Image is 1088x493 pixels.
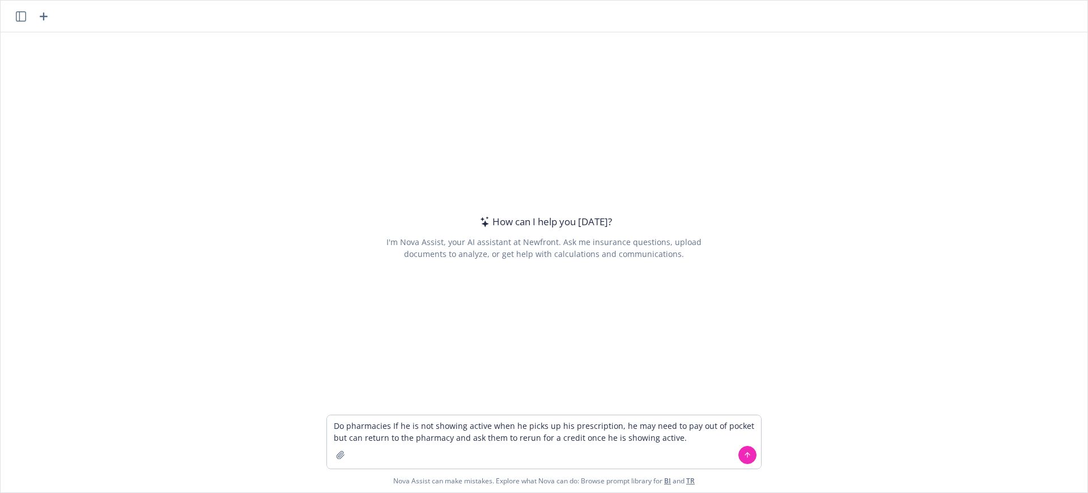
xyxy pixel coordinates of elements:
textarea: Do pharmacies If he is not showing active when he picks up his prescription, he may need to pay o... [327,415,761,469]
div: How can I help you [DATE]? [477,214,612,229]
div: I'm Nova Assist, your AI assistant at Newfront. Ask me insurance questions, upload documents to a... [384,236,703,260]
a: BI [664,476,671,486]
a: TR [686,476,695,486]
span: Nova Assist can make mistakes. Explore what Nova can do: Browse prompt library for and [5,469,1083,492]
